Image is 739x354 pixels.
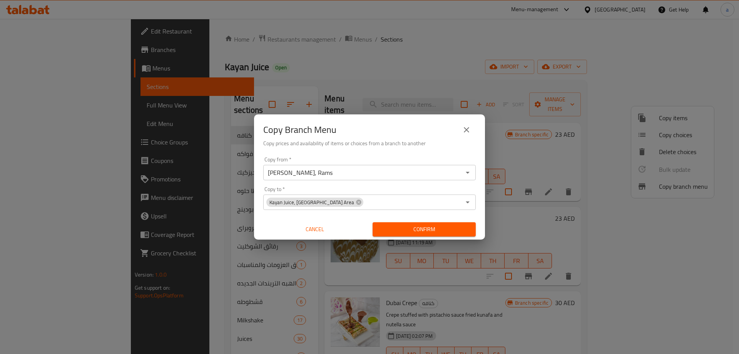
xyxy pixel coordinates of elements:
[263,222,366,237] button: Cancel
[462,197,473,208] button: Open
[266,225,363,234] span: Cancel
[373,222,476,237] button: Confirm
[457,121,476,139] button: close
[263,124,336,136] h2: Copy Branch Menu
[462,167,473,178] button: Open
[266,198,363,207] div: Kayan Juice, [GEOGRAPHIC_DATA] Area
[266,199,357,206] span: Kayan Juice, [GEOGRAPHIC_DATA] Area
[263,139,476,148] h6: Copy prices and availability of items or choices from a branch to another
[379,225,470,234] span: Confirm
